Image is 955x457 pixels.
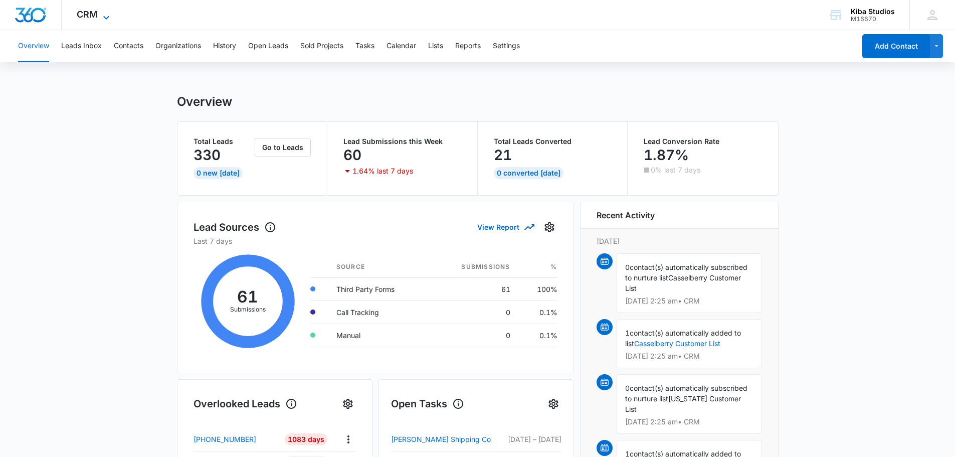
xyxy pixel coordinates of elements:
[518,324,557,347] td: 0.1%
[61,30,102,62] button: Leads Inbox
[428,30,443,62] button: Lists
[387,30,416,62] button: Calendar
[343,138,461,145] p: Lead Submissions this Week
[644,147,689,163] p: 1.87%
[340,431,356,447] button: Actions
[518,300,557,324] td: 0.1%
[597,209,655,221] h6: Recent Activity
[502,434,561,444] p: [DATE] – [DATE]
[285,433,327,445] div: 1083 Days
[430,256,518,278] th: Submissions
[644,138,762,145] p: Lead Conversion Rate
[194,147,221,163] p: 330
[328,324,430,347] td: Manual
[493,30,520,62] button: Settings
[851,8,895,16] div: account name
[625,418,753,425] p: [DATE] 2:25 am • CRM
[430,277,518,300] td: 61
[213,30,236,62] button: History
[352,168,413,175] p: 1.64% last 7 days
[340,396,356,412] button: Settings
[391,433,502,445] a: [PERSON_NAME] Shipping Co
[430,324,518,347] td: 0
[518,277,557,300] td: 100%
[625,329,630,337] span: 1
[634,339,720,348] a: Casselberry Customer List
[494,167,563,179] div: 0 Converted [DATE]
[651,167,700,174] p: 0% last 7 days
[194,396,297,411] h1: Overlooked Leads
[194,236,557,246] p: Last 7 days
[194,220,276,235] h1: Lead Sources
[355,30,374,62] button: Tasks
[851,16,895,23] div: account id
[194,138,253,145] p: Total Leads
[194,434,278,444] a: [PHONE_NUMBER]
[328,300,430,324] td: Call Tracking
[77,9,98,20] span: CRM
[328,256,430,278] th: Source
[625,384,630,392] span: 0
[862,34,930,58] button: Add Contact
[625,273,741,292] span: Casselberry Customer List
[455,30,481,62] button: Reports
[518,256,557,278] th: %
[114,30,143,62] button: Contacts
[430,300,518,324] td: 0
[625,384,747,403] span: contact(s) automatically subscribed to nurture list
[625,263,630,271] span: 0
[255,143,311,151] a: Go to Leads
[625,353,753,360] p: [DATE] 2:25 am • CRM
[625,263,747,282] span: contact(s) automatically subscribed to nurture list
[248,30,288,62] button: Open Leads
[625,329,741,348] span: contact(s) automatically added to list
[625,394,741,413] span: [US_STATE] Customer List
[494,138,612,145] p: Total Leads Converted
[625,297,753,304] p: [DATE] 2:25 am • CRM
[494,147,512,163] p: 21
[597,236,762,246] p: [DATE]
[177,94,232,109] h1: Overview
[194,167,243,179] div: 0 New [DATE]
[300,30,343,62] button: Sold Projects
[477,218,533,236] button: View Report
[545,396,561,412] button: Settings
[328,277,430,300] td: Third Party Forms
[541,219,557,235] button: Settings
[155,30,201,62] button: Organizations
[18,30,49,62] button: Overview
[391,396,464,411] h1: Open Tasks
[194,434,256,444] p: [PHONE_NUMBER]
[255,138,311,157] button: Go to Leads
[343,147,361,163] p: 60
